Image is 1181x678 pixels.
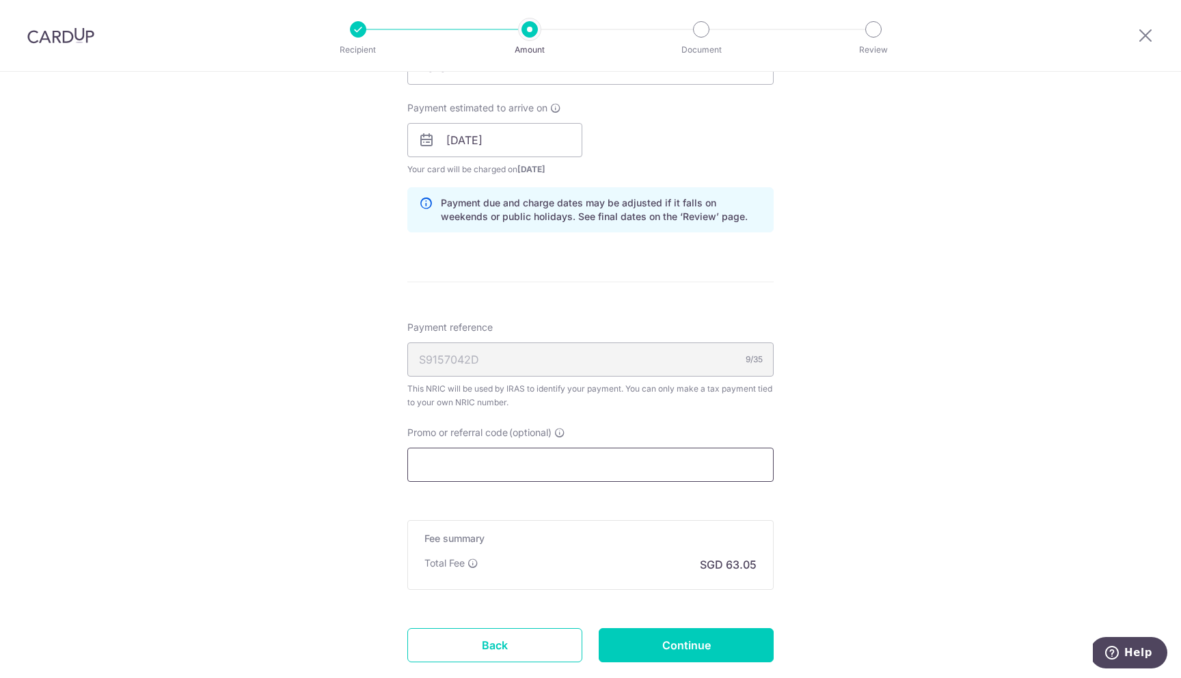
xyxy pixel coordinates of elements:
[407,163,582,176] span: Your card will be charged on
[407,628,582,662] a: Back
[1093,637,1167,671] iframe: Opens a widget where you can find more information
[441,196,762,223] p: Payment due and charge dates may be adjusted if it falls on weekends or public holidays. See fina...
[407,101,547,115] span: Payment estimated to arrive on
[407,426,508,439] span: Promo or referral code
[308,43,409,57] p: Recipient
[700,556,757,573] p: SGD 63.05
[407,382,774,409] div: This NRIC will be used by IRAS to identify your payment. You can only make a tax payment tied to ...
[651,43,752,57] p: Document
[746,353,763,366] div: 9/35
[424,532,757,545] h5: Fee summary
[27,27,94,44] img: CardUp
[823,43,924,57] p: Review
[479,43,580,57] p: Amount
[407,321,493,334] span: Payment reference
[407,123,582,157] input: DD / MM / YYYY
[599,628,774,662] input: Continue
[424,556,465,570] p: Total Fee
[517,164,545,174] span: [DATE]
[509,426,552,439] span: (optional)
